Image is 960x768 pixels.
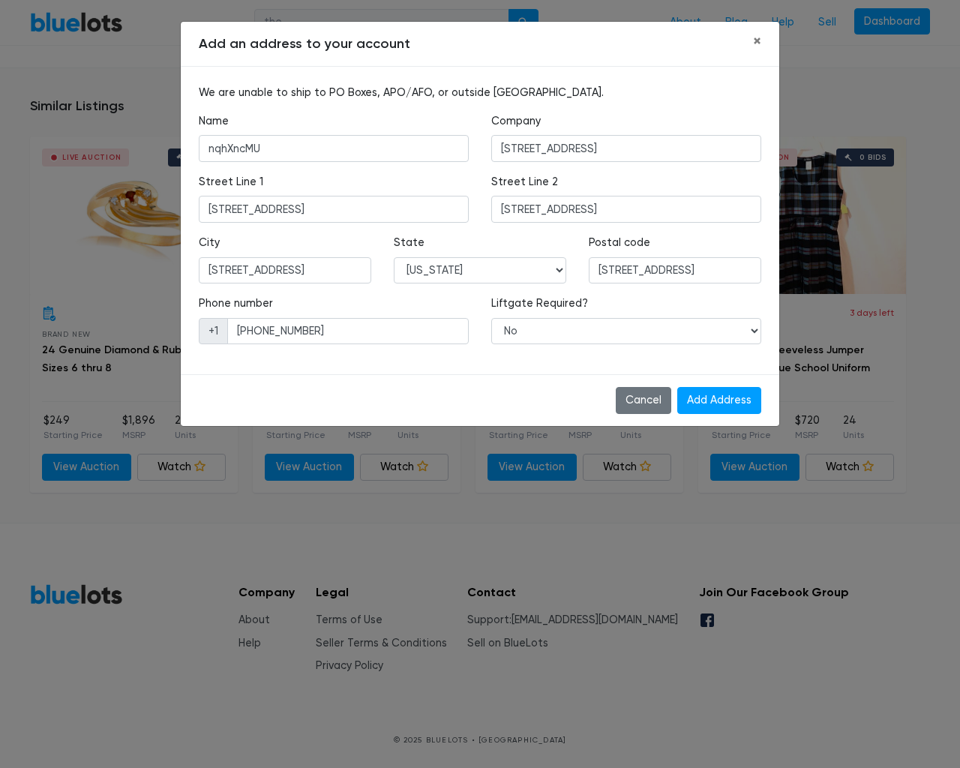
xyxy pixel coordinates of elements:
input: Optional [491,196,761,223]
button: Cancel [616,387,671,414]
input: Add Address [677,387,761,414]
label: Liftgate Required? [491,295,588,312]
label: Phone number [199,295,273,312]
label: Street Line 2 [491,174,558,190]
label: Name [199,113,229,130]
p: We are unable to ship to PO Boxes, APO/AFO, or outside [GEOGRAPHIC_DATA]. [199,85,761,101]
label: State [394,235,424,251]
input: Only used to arrange shipping [227,318,469,345]
label: City [199,235,220,251]
span: × [753,31,761,51]
span: +1 [199,318,228,345]
button: Close [741,22,773,62]
label: Company [491,113,541,130]
input: Optional [491,135,761,162]
label: Postal code [589,235,650,251]
h5: Add an address to your account [199,34,410,54]
label: Street Line 1 [199,174,263,190]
